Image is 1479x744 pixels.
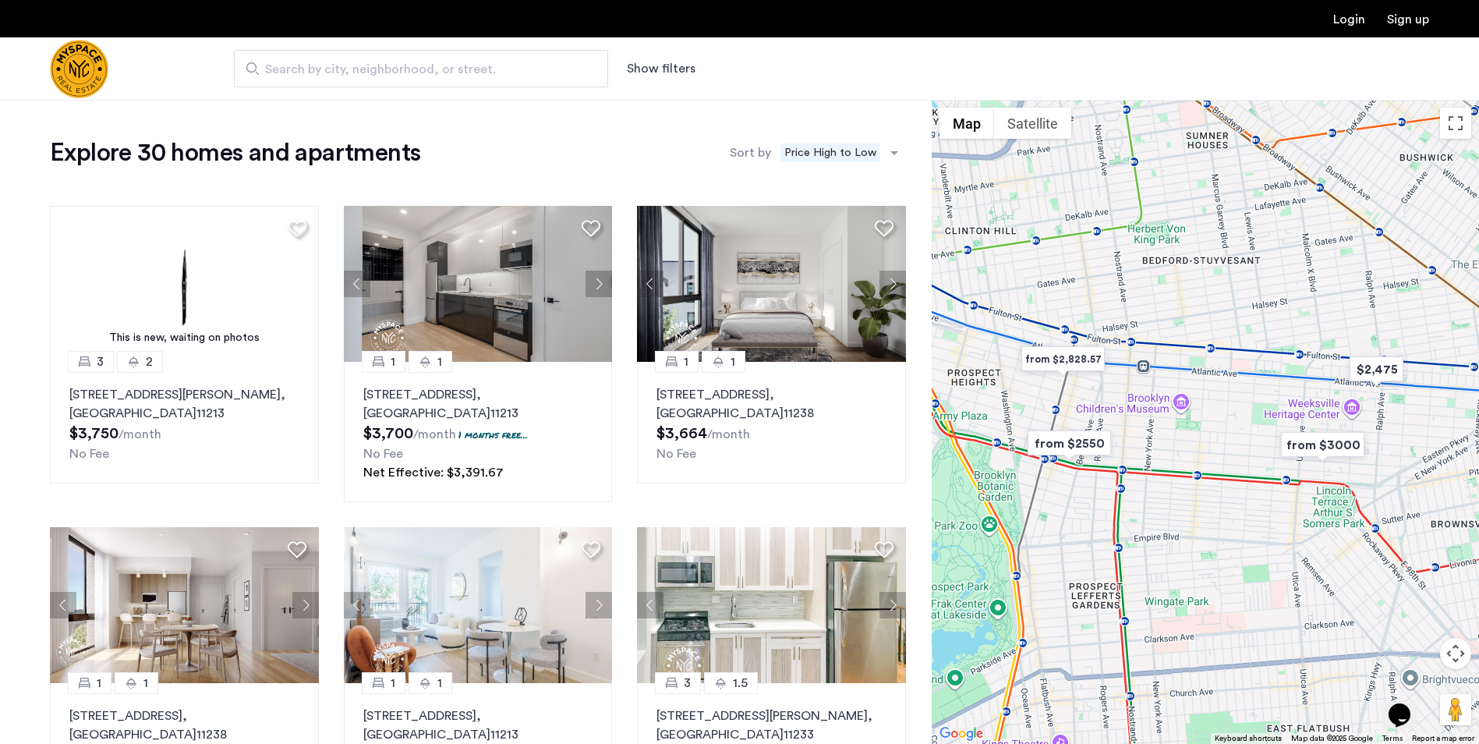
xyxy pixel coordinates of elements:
span: 1 [97,674,101,693]
a: This is new, waiting on photos [50,206,319,362]
button: Show or hide filters [627,59,695,78]
img: 1995_638575283971134656.png [50,527,319,683]
div: from $2550 [1021,426,1117,461]
span: 1 [391,674,395,693]
p: [STREET_ADDRESS] 11238 [69,707,299,744]
p: [STREET_ADDRESS][PERSON_NAME] 11233 [656,707,886,744]
img: Google [936,724,987,744]
span: No Fee [363,448,403,460]
button: Previous apartment [50,592,76,618]
span: $3,700 [363,426,413,441]
button: Previous apartment [344,592,370,618]
span: 1 [143,674,148,693]
a: Terms [1382,733,1403,744]
img: 1995_638575283973814116.png [637,206,906,362]
span: 1 [391,353,395,371]
img: af89ecc1-02ec-4b73-9198-5dcabcf3354e_638724657224384172.jpeg [344,206,613,362]
button: Next apartment [879,592,906,618]
p: [STREET_ADDRESS] 11213 [363,707,593,744]
span: No Fee [69,448,109,460]
span: Search by city, neighborhood, or street. [265,60,564,79]
p: 1 months free... [458,428,528,441]
span: 3 [97,353,104,371]
button: Next apartment [586,592,612,618]
span: 1.5 [733,674,748,693]
button: Next apartment [292,592,319,618]
a: Report a map error [1412,733,1474,744]
button: Show street map [939,108,994,139]
span: Map data ©2025 Google [1291,735,1373,742]
a: 11[STREET_ADDRESS], [GEOGRAPHIC_DATA]112131 months free...No FeeNet Effective: $3,391.67 [344,362,613,502]
sub: /month [707,428,750,441]
sub: /month [413,428,456,441]
button: Keyboard shortcuts [1215,733,1282,744]
h1: Explore 30 homes and apartments [50,137,420,168]
button: Toggle fullscreen view [1440,108,1471,139]
ng-select: sort-apartment [775,139,906,167]
img: 2.gif [50,206,319,362]
p: [STREET_ADDRESS][PERSON_NAME] 11213 [69,385,299,423]
span: 1 [437,353,442,371]
iframe: chat widget [1382,682,1432,728]
p: [STREET_ADDRESS] 11213 [363,385,593,423]
div: from $3000 [1275,427,1371,462]
img: 1996_638633846309399001.jpeg [637,527,906,683]
div: This is new, waiting on photos [58,330,311,346]
sub: /month [119,428,161,441]
a: 32[STREET_ADDRESS][PERSON_NAME], [GEOGRAPHIC_DATA]11213No Fee [50,362,319,484]
a: 11[STREET_ADDRESS], [GEOGRAPHIC_DATA]11238No Fee [637,362,906,484]
button: Next apartment [586,271,612,297]
a: Open this area in Google Maps (opens a new window) [936,724,987,744]
button: Previous apartment [344,271,370,297]
button: Show satellite imagery [994,108,1071,139]
span: Net Effective: $3,391.67 [363,466,504,479]
span: No Fee [656,448,696,460]
span: $3,664 [656,426,707,441]
input: Apartment Search [234,50,608,87]
span: 2 [146,353,153,371]
span: $3,750 [69,426,119,441]
label: Sort by [730,143,771,162]
span: Price High to Low [780,143,880,162]
button: Map camera controls [1440,638,1471,669]
a: Registration [1387,13,1429,26]
span: 1 [684,353,688,371]
button: Previous apartment [637,271,663,297]
a: Login [1333,13,1365,26]
p: [STREET_ADDRESS] 11238 [656,385,886,423]
div: $2,475 [1343,352,1410,387]
a: Cazamio Logo [50,40,108,98]
img: logo [50,40,108,98]
div: from $2,828.57 [1015,342,1111,377]
button: Previous apartment [637,592,663,618]
img: 1997_638568273904992052.jpeg [344,527,613,683]
span: 1 [437,674,442,693]
span: 3 [684,674,691,693]
span: 1 [731,353,735,371]
button: Drag Pegman onto the map to open Street View [1440,694,1471,725]
button: Next apartment [879,271,906,297]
